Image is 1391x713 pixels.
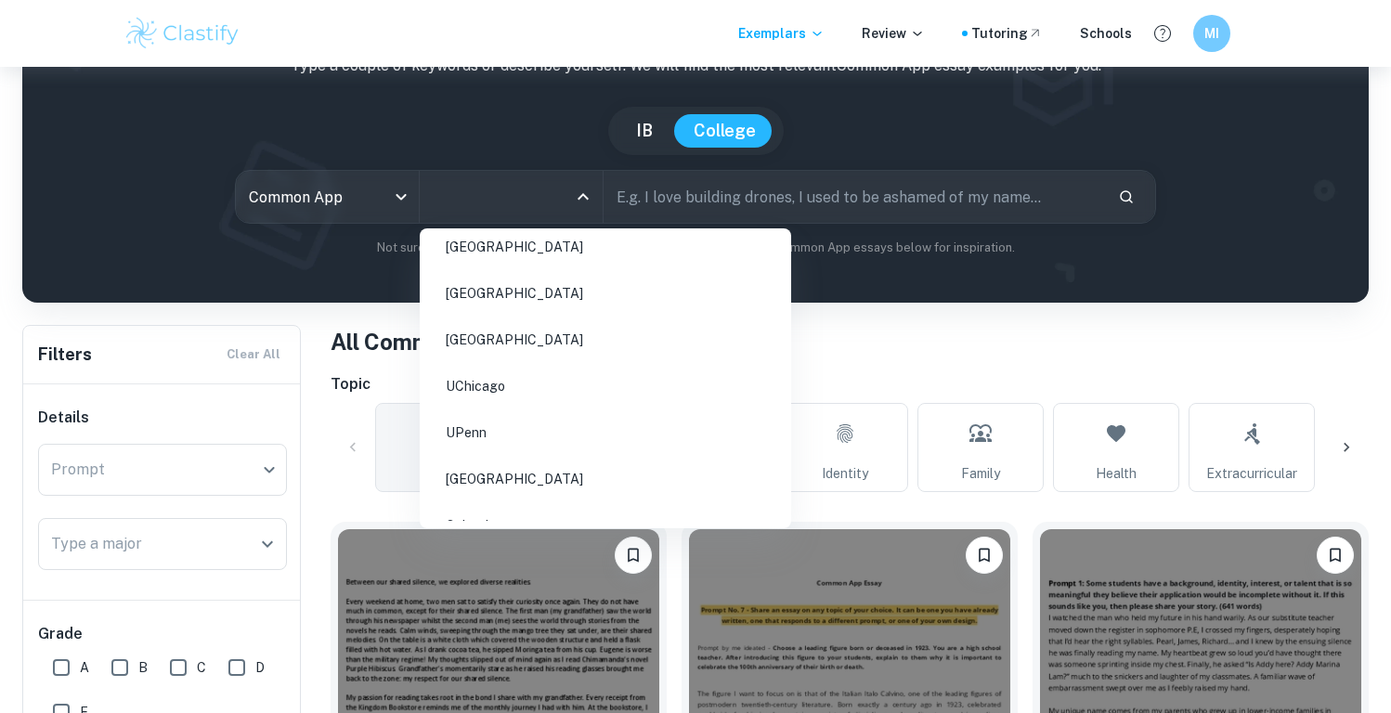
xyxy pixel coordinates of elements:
li: UPenn [427,411,784,454]
h1: All Common App Essay Examples [331,325,1369,358]
button: MI [1193,15,1230,52]
button: College [675,114,774,148]
span: D [255,657,265,678]
h6: MI [1202,23,1223,44]
h6: Grade [38,623,287,645]
h6: Details [38,407,287,429]
p: Review [862,23,925,44]
span: Extracurricular [1206,463,1297,484]
button: Close [570,184,596,210]
span: C [197,657,206,678]
button: Help and Feedback [1147,18,1178,49]
p: Not sure what to search for? You can always look through our example Common App essays below for ... [37,239,1354,257]
span: Identity [822,463,868,484]
span: Health [1096,463,1137,484]
button: Bookmark [615,537,652,574]
span: Family [961,463,1000,484]
li: [GEOGRAPHIC_DATA] [427,458,784,500]
span: B [138,657,148,678]
h6: Topic [331,373,1369,395]
img: Clastify logo [123,15,241,52]
span: A [80,657,89,678]
a: Tutoring [971,23,1043,44]
li: UChicago [427,365,784,408]
button: Open [254,531,280,557]
input: E.g. I love building drones, I used to be ashamed of my name... [604,171,1103,223]
button: Bookmark [1317,537,1354,574]
p: Exemplars [738,23,825,44]
button: Search [1111,181,1142,213]
li: [GEOGRAPHIC_DATA] [427,272,784,315]
div: Common App [236,171,419,223]
li: [GEOGRAPHIC_DATA] [427,318,784,361]
li: Caltech [427,504,784,547]
li: [GEOGRAPHIC_DATA] [427,226,784,268]
h6: Filters [38,342,92,368]
a: Schools [1080,23,1132,44]
button: Bookmark [966,537,1003,574]
button: IB [617,114,671,148]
